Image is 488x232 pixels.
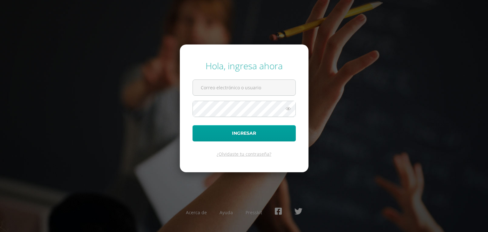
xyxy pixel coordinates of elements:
input: Correo electrónico o usuario [193,80,295,95]
a: Acerca de [186,209,207,215]
a: Ayuda [220,209,233,215]
button: Ingresar [193,125,296,141]
a: ¿Olvidaste tu contraseña? [217,151,271,157]
a: Presskit [246,209,262,215]
div: Hola, ingresa ahora [193,60,296,72]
